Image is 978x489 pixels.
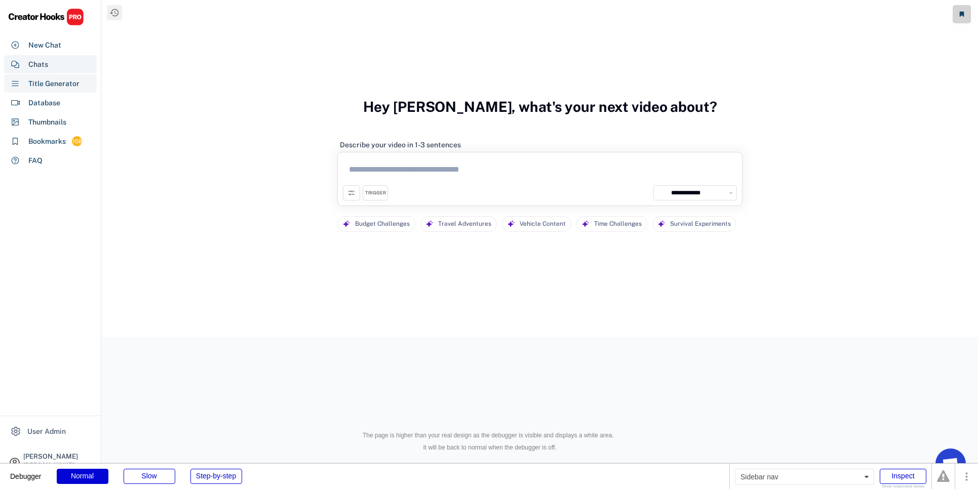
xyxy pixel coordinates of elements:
div: Sidebar nav [735,469,874,485]
img: channels4_profile.jpg [656,188,666,197]
a: Open chat [935,449,966,479]
div: Travel Adventures [438,217,491,231]
div: Database [28,98,60,108]
div: Thumbnails [28,117,66,128]
div: Chats [28,59,48,70]
div: [PERSON_NAME][EMAIL_ADDRESS][DOMAIN_NAME] [23,462,92,480]
img: CHPRO%20Logo.svg [8,8,84,26]
div: [PERSON_NAME] [23,453,92,460]
div: Survival Experiments [670,217,731,231]
div: Describe your video in 1-3 sentences [340,140,461,149]
div: Bookmarks [28,136,66,147]
div: New Chat [28,40,61,51]
div: Inspect [880,469,926,484]
div: Vehicle Content [520,217,566,231]
div: Slow [124,469,175,484]
div: 158 [72,137,82,146]
div: Step-by-step [190,469,242,484]
div: Debugger [10,464,42,480]
div: FAQ [28,155,43,166]
h3: Hey [PERSON_NAME], what's your next video about? [363,88,717,126]
div: Title Generator [28,78,80,89]
div: TRIGGER [365,190,386,196]
div: Time Challenges [594,217,642,231]
div: User Admin [27,426,66,437]
div: Budget Challenges [355,217,410,231]
div: Normal [57,469,108,484]
div: Show responsive boxes [880,484,926,488]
